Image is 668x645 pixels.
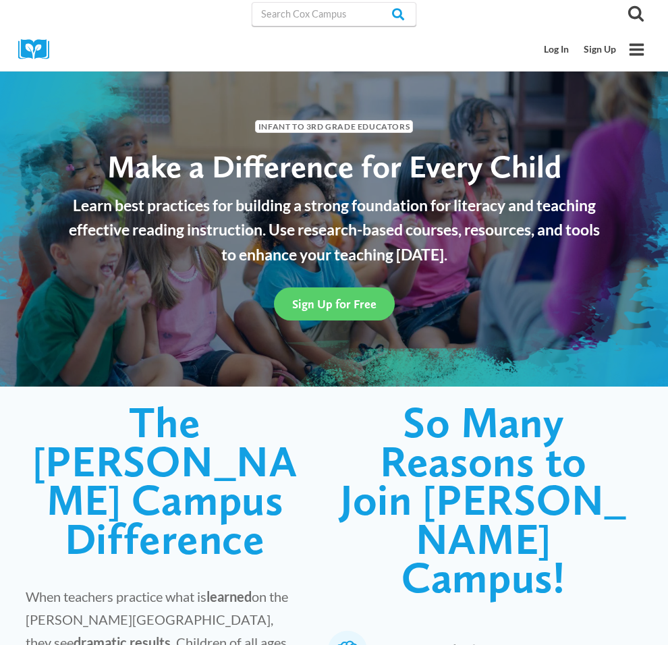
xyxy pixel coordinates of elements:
p: Learn best practices for building a strong foundation for literacy and teaching effective reading... [61,193,607,267]
span: So Many Reasons to Join [PERSON_NAME] Campus! [340,396,627,603]
span: Make a Difference for Every Child [107,147,561,186]
span: Sign Up for Free [292,297,377,311]
a: Log In [537,37,577,62]
img: Cox Campus [18,39,59,60]
nav: Secondary Mobile Navigation [537,37,623,62]
strong: learned [206,588,252,605]
span: The [PERSON_NAME] Campus Difference [32,396,298,565]
span: Infant to 3rd Grade Educators [255,120,413,133]
a: Sign Up [576,37,623,62]
a: Sign Up for Free [274,287,395,320]
input: Search Cox Campus [252,2,416,26]
button: Open menu [623,36,650,63]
